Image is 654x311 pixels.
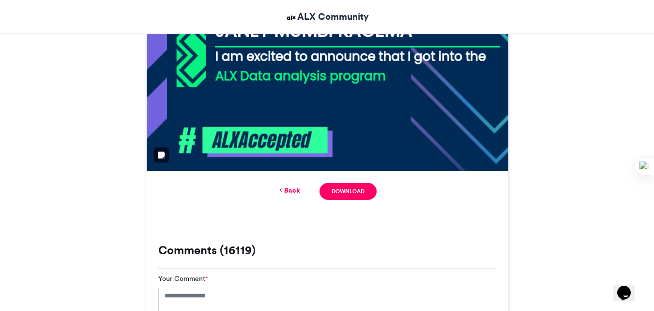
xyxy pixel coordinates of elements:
label: Your Comment [158,274,208,284]
h3: Comments (16119) [158,245,496,256]
img: ALX Community [285,12,297,24]
iframe: chat widget [613,272,644,301]
a: Download [319,183,376,200]
a: Back [277,185,300,196]
a: ALX Community [285,10,369,24]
